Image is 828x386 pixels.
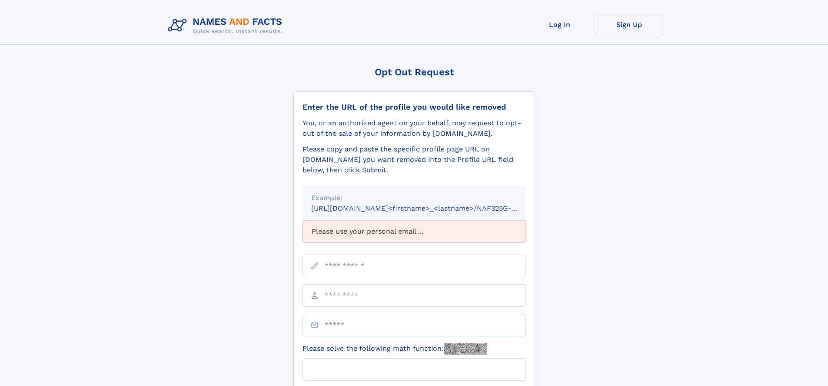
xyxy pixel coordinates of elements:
div: Please use your personal email ... [303,221,526,242]
small: [URL][DOMAIN_NAME]<firstname>_<lastname>/NAF325G-xxxxxxxx [311,204,542,212]
a: Sign Up [595,14,664,35]
label: Please solve the following math function: [303,343,487,355]
div: Enter the URL of the profile you would like removed [303,102,526,112]
div: Please copy and paste the specific profile page URL on [DOMAIN_NAME] you want removed into the Pr... [303,144,526,175]
div: You, or an authorized agent on your behalf, may request to opt-out of the sale of your informatio... [303,118,526,139]
div: Opt Out Request [293,67,535,77]
img: Logo Names and Facts [164,14,289,37]
a: Log In [525,14,595,35]
div: Example: [311,193,517,203]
